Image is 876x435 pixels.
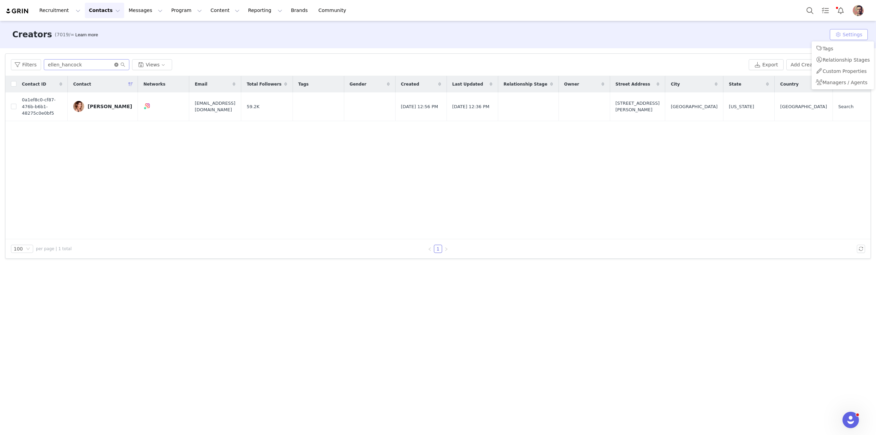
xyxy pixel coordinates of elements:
[401,81,419,87] span: Created
[729,81,741,87] span: State
[749,59,784,70] button: Export
[73,101,132,112] a: [PERSON_NAME]
[812,65,874,77] a: Custom Properties
[114,63,118,67] i: icon: close-circle
[853,5,864,16] img: 9e9bd10f-9b1f-4a21-a9fa-9dc00838f1f3.jpg
[812,54,874,65] a: Relationship Stages
[22,97,62,117] span: 0a1ef8c0-cf87-476b-b6b1-48275c0e0bf5
[11,59,41,70] button: Filters
[44,59,129,70] input: Search...
[132,59,172,70] button: Views
[442,245,450,253] li: Next Page
[88,104,132,109] div: [PERSON_NAME]
[504,81,547,87] span: Relationship Stage
[120,62,125,67] i: icon: search
[434,245,442,253] a: 1
[73,101,84,112] img: 0a1ef8c0-cf87-476b-b6b1-48275c0e0bf5.jpg
[786,59,831,70] button: Add Creators
[780,81,799,87] span: Country
[195,100,235,113] span: [EMAIL_ADDRESS][DOMAIN_NAME]
[823,57,870,63] span: Relationship Stages
[12,28,52,41] h3: Creators
[823,68,867,74] span: Custom Properties
[812,43,874,54] a: Tags
[444,247,448,251] i: icon: right
[247,103,259,110] span: 59.2K
[842,412,859,428] iframe: Intercom live chat
[14,245,23,253] div: 100
[428,247,432,251] i: icon: left
[426,245,434,253] li: Previous Page
[849,5,871,16] button: Profile
[780,103,827,110] span: [GEOGRAPHIC_DATA]
[206,3,244,18] button: Content
[143,81,165,87] span: Networks
[244,3,286,18] button: Reporting
[671,81,680,87] span: City
[833,3,848,18] button: Notifications
[26,247,30,252] i: icon: down
[616,100,660,113] span: [STREET_ADDRESS][PERSON_NAME]
[247,81,282,87] span: Total Followers
[73,81,91,87] span: Contact
[802,3,817,18] button: Search
[5,8,29,14] img: grin logo
[564,81,579,87] span: Owner
[167,3,206,18] button: Program
[434,245,442,253] li: 1
[729,103,754,110] span: [US_STATE]
[298,81,309,87] span: Tags
[145,103,150,108] img: instagram.svg
[401,103,438,110] span: [DATE] 12:56 PM
[616,81,650,87] span: Street Address
[195,81,207,87] span: Email
[35,3,85,18] button: Recruitment
[671,103,718,110] span: [GEOGRAPHIC_DATA]
[85,3,124,18] button: Contacts
[314,3,353,18] a: Community
[55,31,76,38] span: (7019/∞)
[812,77,874,88] a: Managers / Agents
[452,81,483,87] span: Last Updated
[287,3,314,18] a: Brands
[36,246,72,252] span: per page | 1 total
[823,80,867,85] span: Managers / Agents
[350,81,366,87] span: Gender
[452,103,490,110] span: [DATE] 12:36 PM
[22,81,46,87] span: Contact ID
[823,46,833,51] span: Tags
[818,3,833,18] a: Tasks
[74,31,99,38] div: Tooltip anchor
[830,29,868,40] button: Settings
[125,3,167,18] button: Messages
